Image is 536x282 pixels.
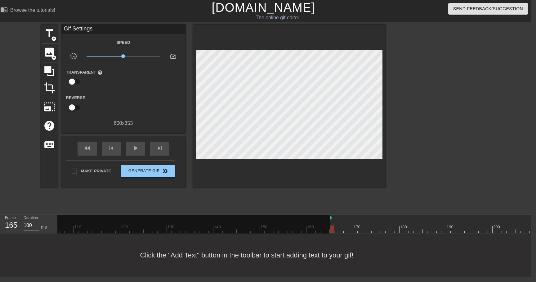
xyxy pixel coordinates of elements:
div: Browse the tutorials! [10,7,55,13]
a: Browse the tutorials! [0,6,55,16]
span: skip_previous [108,144,115,152]
div: Frame [0,215,19,233]
div: The online gif editor [177,14,378,21]
span: photo_size_select_large [43,101,55,113]
span: Send Feedback/Suggestion [453,5,523,13]
div: ms [41,224,47,230]
button: Send Feedback/Suggestion [448,3,528,15]
label: Speed [116,39,130,46]
span: menu_book [0,6,8,13]
label: Reverse [66,95,85,101]
div: 165 [5,220,14,231]
span: title [43,27,55,39]
span: fast_rewind [83,144,91,152]
div: 200 [493,224,501,230]
span: play_arrow [132,144,139,152]
span: add_circle [51,36,56,41]
div: 170 [354,224,361,230]
span: slow_motion_video [70,52,77,60]
span: crop [43,82,55,94]
label: Transparent [66,69,103,75]
span: Make Private [81,168,111,174]
span: double_arrow [161,167,169,175]
a: [DOMAIN_NAME] [212,1,315,14]
button: Generate Gif [121,165,175,177]
span: keyboard [43,139,55,151]
div: 600 x 353 [61,120,185,127]
span: help [43,120,55,132]
span: image [43,46,55,58]
span: speed [169,52,177,60]
span: skip_next [156,144,163,152]
div: 180 [400,224,408,230]
div: 190 [447,224,454,230]
label: Duration [24,216,38,220]
span: Generate Gif [123,167,172,175]
div: Gif Settings [61,25,185,34]
span: add_circle [51,55,56,60]
span: help [97,70,103,75]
